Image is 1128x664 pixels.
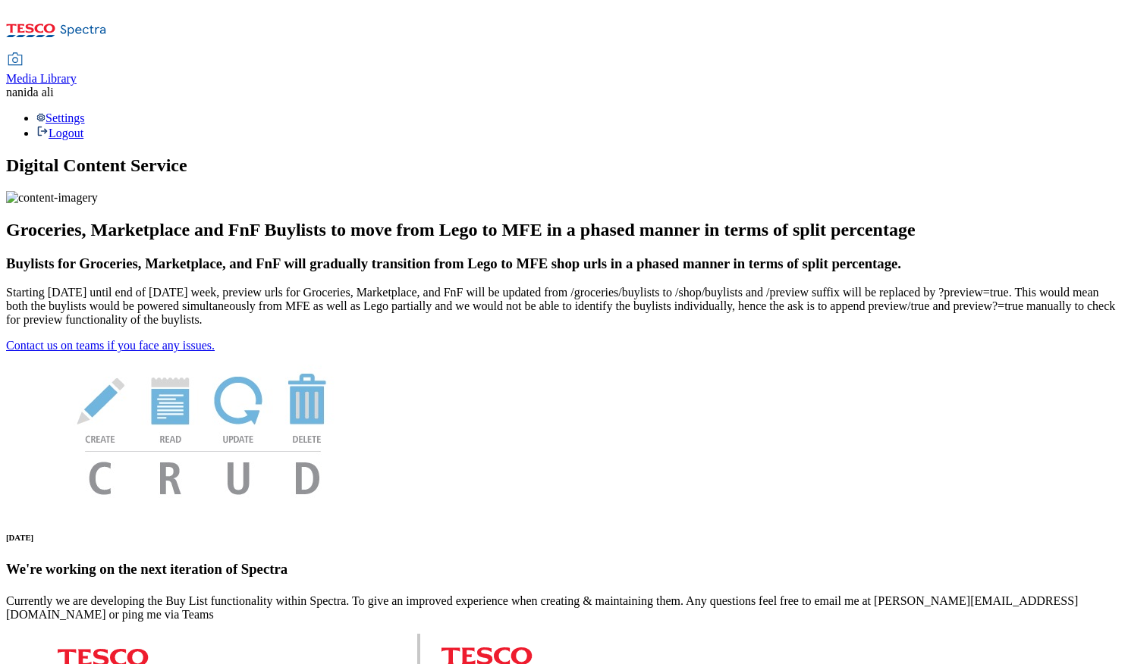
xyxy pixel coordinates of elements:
h1: Digital Content Service [6,155,1122,176]
span: nida ali [17,86,54,99]
a: Logout [36,127,83,139]
h6: [DATE] [6,533,1122,542]
h2: Groceries, Marketplace and FnF Buylists to move from Lego to MFE in a phased manner in terms of s... [6,220,1122,240]
a: Media Library [6,54,77,86]
img: content-imagery [6,191,98,205]
span: Media Library [6,72,77,85]
h3: Buylists for Groceries, Marketplace, and FnF will gradually transition from Lego to MFE shop urls... [6,255,1122,272]
img: News Image [6,352,401,511]
h3: We're working on the next iteration of Spectra [6,561,1122,578]
a: Settings [36,111,85,124]
p: Starting [DATE] until end of [DATE] week, preview urls for Groceries, Marketplace, and FnF will b... [6,286,1122,327]
span: na [6,86,17,99]
a: Contact us on teams if you face any issues. [6,339,215,352]
p: Currently we are developing the Buy List functionality within Spectra. To give an improved experi... [6,594,1122,622]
